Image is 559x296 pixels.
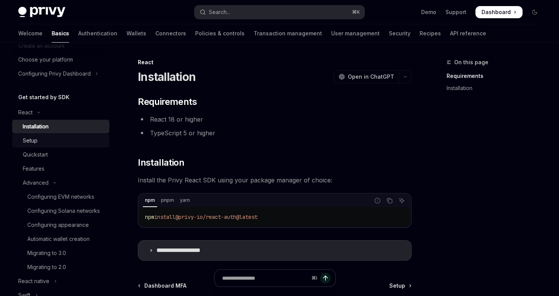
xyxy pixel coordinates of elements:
[52,24,69,43] a: Basics
[12,232,109,246] a: Automatic wallet creation
[18,55,73,64] div: Choose your platform
[447,70,547,82] a: Requirements
[385,196,395,206] button: Copy the contents from the code block
[195,24,245,43] a: Policies & controls
[12,120,109,133] a: Installation
[18,108,33,117] div: React
[145,214,154,220] span: npm
[12,53,109,66] a: Choose your platform
[78,24,117,43] a: Authentication
[138,59,412,66] div: React
[12,148,109,161] a: Quickstart
[373,196,382,206] button: Report incorrect code
[27,234,90,244] div: Automatic wallet creation
[18,24,43,43] a: Welcome
[482,8,511,16] span: Dashboard
[175,214,257,220] span: @privy-io/react-auth@latest
[420,24,441,43] a: Recipes
[27,206,100,215] div: Configuring Solana networks
[12,218,109,232] a: Configuring appearance
[27,220,89,230] div: Configuring appearance
[23,136,38,145] div: Setup
[18,69,91,78] div: Configuring Privy Dashboard
[320,273,331,283] button: Send message
[27,192,94,201] div: Configuring EVM networks
[254,24,322,43] a: Transaction management
[529,6,541,18] button: Toggle dark mode
[154,214,175,220] span: install
[178,196,192,205] div: yarn
[12,190,109,204] a: Configuring EVM networks
[445,8,466,16] a: Support
[12,260,109,274] a: Migrating to 2.0
[12,134,109,147] a: Setup
[23,122,49,131] div: Installation
[138,157,184,169] span: Installation
[138,128,412,138] li: TypeScript 5 or higher
[334,70,399,83] button: Open in ChatGPT
[331,24,380,43] a: User management
[421,8,436,16] a: Demo
[138,175,412,185] span: Install the Privy React SDK using your package manager of choice:
[27,263,66,272] div: Migrating to 2.0
[18,93,69,102] h5: Get started by SDK
[194,5,365,19] button: Open search
[23,164,44,173] div: Features
[138,70,196,84] h1: Installation
[23,150,48,159] div: Quickstart
[12,176,109,190] button: Toggle Advanced section
[222,270,308,287] input: Ask a question...
[12,274,109,288] button: Toggle React native section
[447,82,547,94] a: Installation
[352,9,360,15] span: ⌘ K
[454,58,488,67] span: On this page
[126,24,146,43] a: Wallets
[348,73,394,81] span: Open in ChatGPT
[209,8,230,17] div: Search...
[450,24,486,43] a: API reference
[138,114,412,125] li: React 18 or higher
[27,249,66,258] div: Migrating to 3.0
[159,196,176,205] div: pnpm
[475,6,523,18] a: Dashboard
[389,24,411,43] a: Security
[18,7,65,17] img: dark logo
[12,67,109,81] button: Toggle Configuring Privy Dashboard section
[12,106,109,119] button: Toggle React section
[23,178,49,187] div: Advanced
[397,196,407,206] button: Ask AI
[18,277,49,286] div: React native
[12,204,109,218] a: Configuring Solana networks
[12,162,109,176] a: Features
[138,96,197,108] span: Requirements
[12,246,109,260] a: Migrating to 3.0
[155,24,186,43] a: Connectors
[143,196,157,205] div: npm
